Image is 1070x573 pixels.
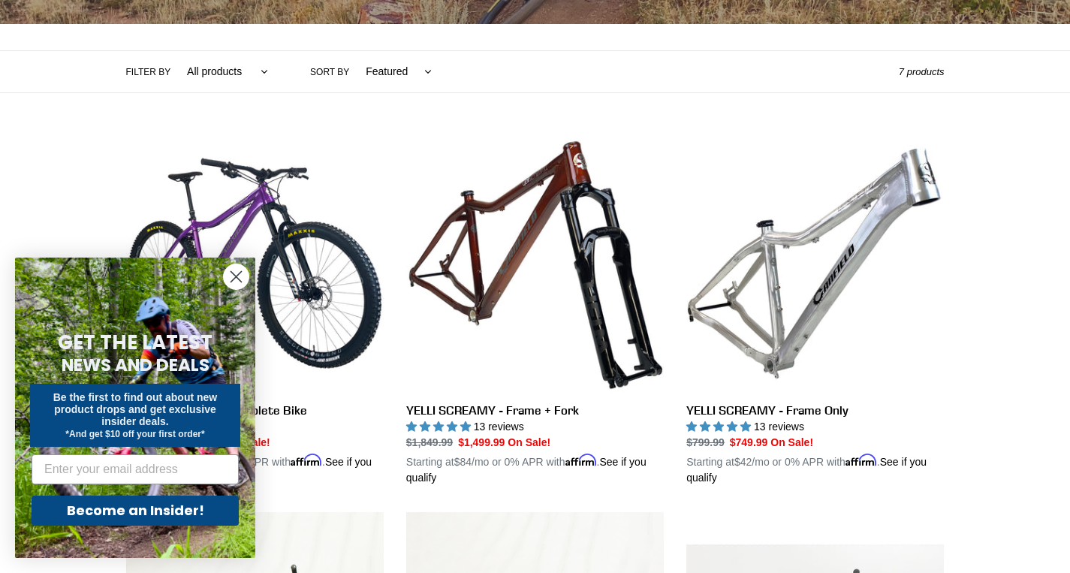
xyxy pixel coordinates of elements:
[62,353,209,377] span: NEWS AND DEALS
[53,391,218,427] span: Be the first to find out about new product drops and get exclusive insider deals.
[65,429,204,439] span: *And get $10 off your first order*
[58,329,212,356] span: GET THE LATEST
[32,496,239,526] button: Become an Insider!
[223,264,249,290] button: Close dialog
[899,66,945,77] span: 7 products
[310,65,349,79] label: Sort by
[126,65,171,79] label: Filter by
[32,454,239,484] input: Enter your email address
